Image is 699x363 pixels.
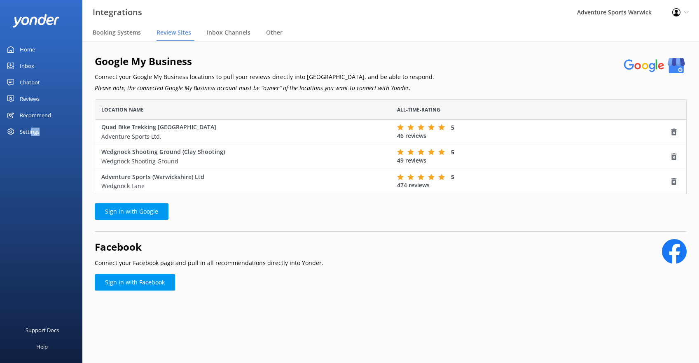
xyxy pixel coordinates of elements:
[397,106,440,114] span: All-time-rating
[451,148,454,156] span: 5
[101,181,385,191] p: Wedgnock Lane
[207,28,250,37] span: Inbox Channels
[451,123,454,131] span: 5
[95,203,168,220] a: Sign in with Google
[101,123,385,141] div: Quad Bike Trekking [GEOGRAPHIC_DATA]
[93,28,141,37] span: Booking Systems
[26,322,59,338] div: Support Docs
[20,41,35,58] div: Home
[36,338,48,355] div: Help
[101,172,385,191] div: Adventure Sports (Warwickshire) Ltd
[101,157,385,166] p: Wedgnock Shooting Ground
[397,148,670,165] div: 49 reviews
[451,173,454,181] span: 5
[95,54,434,69] h2: Google My Business
[101,106,144,114] span: Location Name
[95,239,323,255] h2: Facebook
[266,28,283,37] span: Other
[101,132,385,141] p: Adventure Sports Ltd.
[95,72,434,81] p: Connect your Google My Business locations to pull your reviews directly into [GEOGRAPHIC_DATA], a...
[95,120,687,194] div: grid
[101,147,385,166] div: Wedgnock Shooting Ground (Clay Shooting)
[95,258,323,268] p: Connect your Facebook page and pull in all recommendations directly into Yonder.
[20,123,40,140] div: Settings
[20,107,51,123] div: Recommend
[93,6,142,19] h3: Integrations
[157,28,191,37] span: Review Sites
[95,84,411,92] i: Please note, the connected Google My Business account must be “owner” of the locations you want t...
[20,91,40,107] div: Reviews
[20,58,34,74] div: Inbox
[397,173,670,190] div: 474 reviews
[20,74,40,91] div: Chatbot
[12,14,60,28] img: yonder-white-logo.png
[397,123,670,140] div: 46 reviews
[95,274,175,291] a: Sign in with Facebook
